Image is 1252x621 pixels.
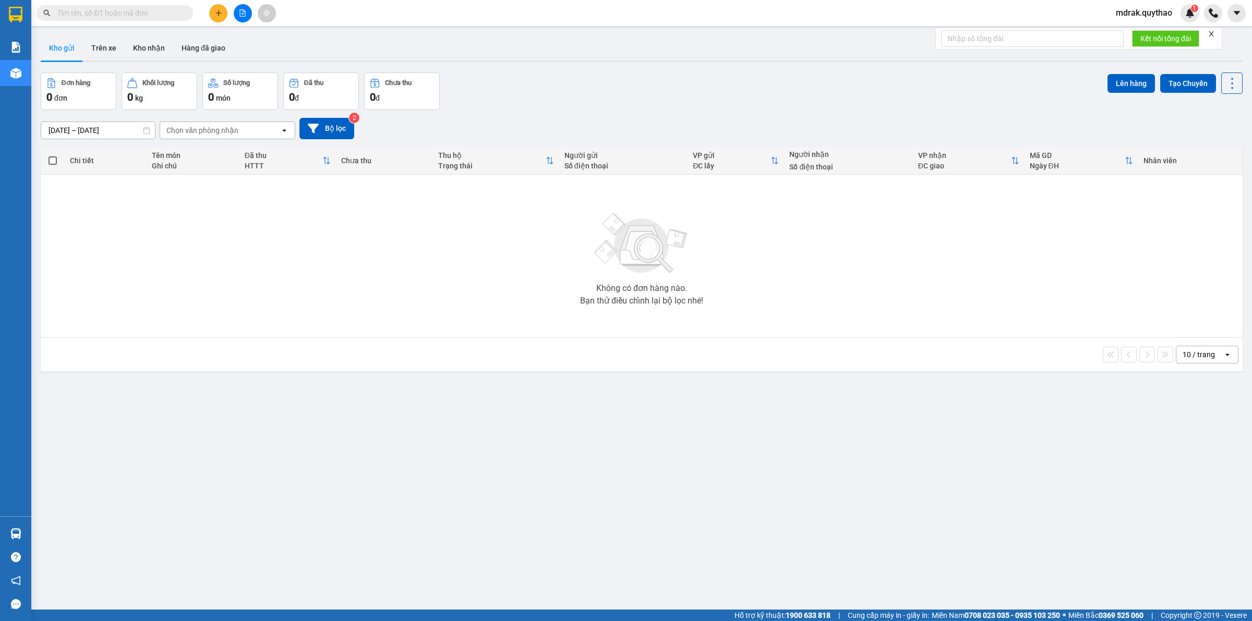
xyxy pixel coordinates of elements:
span: mdrak.quythao [1107,6,1181,19]
button: Đơn hàng0đơn [41,72,116,110]
button: Số lượng0món [202,72,278,110]
th: Toggle SortBy [913,147,1025,175]
span: Hỗ trợ kỹ thuật: [735,610,830,621]
span: copyright [1194,612,1201,619]
div: VP nhận [918,151,1011,160]
input: Tìm tên, số ĐT hoặc mã đơn [57,7,180,19]
span: search [43,9,51,17]
div: Ghi chú [152,162,234,170]
span: đơn [54,94,67,102]
div: Chưa thu [341,156,427,165]
span: aim [263,9,270,17]
strong: 0369 525 060 [1099,611,1143,619]
svg: open [1223,350,1232,359]
div: Người nhận [789,150,907,159]
strong: 0708 023 035 - 0935 103 250 [965,611,1060,619]
button: file-add [234,4,252,22]
img: warehouse-icon [10,528,21,539]
span: caret-down [1232,8,1242,18]
div: Số điện thoại [789,163,907,171]
span: ⚪️ [1063,613,1066,617]
button: Hàng đã giao [173,35,234,60]
div: Đã thu [245,151,323,160]
div: Mã GD [1030,151,1125,160]
button: aim [258,4,276,22]
input: Nhập số tổng đài [941,30,1124,47]
div: Tên món [152,151,234,160]
th: Toggle SortBy [239,147,336,175]
div: Chưa thu [385,79,412,87]
button: Đã thu0đ [283,72,359,110]
span: Miền Bắc [1068,610,1143,621]
span: file-add [239,9,246,17]
span: kg [135,94,143,102]
div: VP gửi [693,151,771,160]
button: Chưa thu0đ [364,72,440,110]
span: | [838,610,840,621]
th: Toggle SortBy [688,147,784,175]
span: plus [215,9,222,17]
button: Tạo Chuyến [1160,74,1216,93]
span: 0 [289,91,295,103]
button: Kho nhận [125,35,173,60]
img: solution-icon [10,42,21,53]
div: Chi tiết [70,156,141,165]
div: Số điện thoại [564,162,682,170]
button: plus [209,4,227,22]
div: Khối lượng [142,79,174,87]
span: Kết nối tổng đài [1140,33,1191,44]
button: Bộ lọc [299,118,354,139]
th: Toggle SortBy [433,147,559,175]
span: đ [376,94,380,102]
span: 0 [46,91,52,103]
span: question-circle [11,552,21,562]
div: Trạng thái [438,162,546,170]
div: Bạn thử điều chỉnh lại bộ lọc nhé! [580,297,703,305]
span: 0 [370,91,376,103]
input: Select a date range. [41,122,155,139]
span: Cung cấp máy in - giấy in: [848,610,929,621]
span: 1 [1193,5,1196,12]
span: món [216,94,231,102]
div: Số lượng [223,79,250,87]
div: Nhân viên [1143,156,1237,165]
div: Đơn hàng [62,79,90,87]
div: Thu hộ [438,151,546,160]
img: logo-vxr [9,7,22,22]
img: svg+xml;base64,PHN2ZyBjbGFzcz0ibGlzdC1wbHVnX19zdmciIHhtbG5zPSJodHRwOi8vd3d3LnczLm9yZy8yMDAwL3N2Zy... [589,207,694,280]
span: 0 [208,91,214,103]
div: Chọn văn phòng nhận [166,125,238,136]
span: notification [11,576,21,586]
button: caret-down [1227,4,1246,22]
img: phone-icon [1209,8,1218,18]
div: HTTT [245,162,323,170]
button: Kho gửi [41,35,83,60]
span: close [1208,30,1215,38]
div: 10 / trang [1183,349,1215,360]
img: warehouse-icon [10,68,21,79]
span: 0 [127,91,133,103]
button: Kết nối tổng đài [1132,30,1199,47]
sup: 2 [349,113,359,123]
span: | [1151,610,1153,621]
th: Toggle SortBy [1025,147,1139,175]
div: ĐC giao [918,162,1011,170]
img: icon-new-feature [1185,8,1195,18]
div: Ngày ĐH [1030,162,1125,170]
button: Khối lượng0kg [122,72,197,110]
span: Miền Nam [932,610,1060,621]
div: Người gửi [564,151,682,160]
div: ĐC lấy [693,162,771,170]
span: đ [295,94,299,102]
button: Trên xe [83,35,125,60]
sup: 1 [1191,5,1198,12]
span: message [11,599,21,609]
div: Đã thu [304,79,323,87]
div: Không có đơn hàng nào. [596,284,687,293]
strong: 1900 633 818 [786,611,830,619]
svg: open [280,126,288,135]
button: Lên hàng [1107,74,1155,93]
